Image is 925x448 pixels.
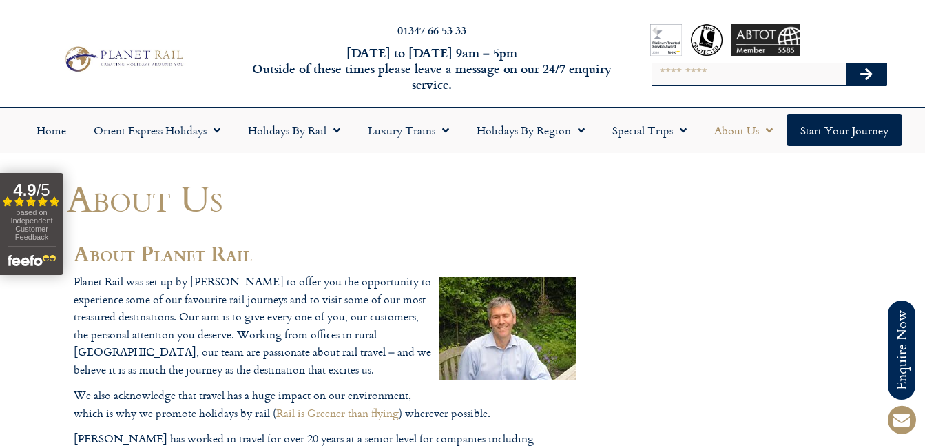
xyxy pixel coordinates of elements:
h1: About Us [67,178,583,218]
a: Special Trips [599,114,700,146]
p: Planet Rail was set up by [PERSON_NAME] to offer you the opportunity to experience some of our fa... [74,273,576,379]
img: guy-saunders [439,277,576,380]
img: Planet Rail Train Holidays Logo [60,43,186,74]
a: Rail is Greener than flying [276,405,399,421]
a: Home [23,114,80,146]
nav: Menu [7,114,918,146]
a: 01347 66 53 33 [397,22,466,38]
a: Luxury Trains [354,114,463,146]
a: Holidays by Region [463,114,599,146]
h2: About Planet Rail [74,242,576,265]
p: We also acknowledge that travel has a huge impact on our environment, which is why we promote hol... [74,387,576,422]
h6: [DATE] to [DATE] 9am – 5pm Outside of these times please leave a message on our 24/7 enquiry serv... [250,45,613,93]
a: Holidays by Rail [234,114,354,146]
a: Start your Journey [787,114,902,146]
a: About Us [700,114,787,146]
button: Search [846,63,886,85]
a: Orient Express Holidays [80,114,234,146]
